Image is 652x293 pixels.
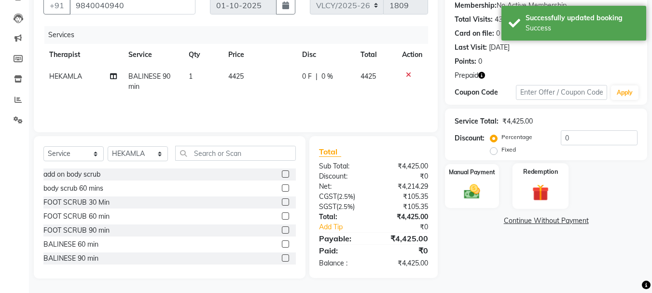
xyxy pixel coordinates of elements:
[44,26,435,44] div: Services
[43,225,110,236] div: FOOT SCRUB 90 min
[516,85,607,100] input: Enter Offer / Coupon Code
[449,168,495,177] label: Manual Payment
[123,44,182,66] th: Service
[495,14,502,25] div: 43
[455,56,476,67] div: Points:
[384,222,436,232] div: ₹0
[43,197,110,208] div: FOOT SCRUB 30 Min
[312,233,374,244] div: Payable:
[43,183,103,194] div: body scrub 60 mins
[374,233,435,244] div: ₹4,425.00
[374,258,435,268] div: ₹4,425.00
[527,182,554,203] img: _gift.svg
[455,42,487,53] div: Last Visit:
[374,202,435,212] div: ₹105.35
[455,116,499,126] div: Service Total:
[43,239,98,250] div: BALINESE 60 min
[319,192,337,201] span: CGST
[496,28,500,39] div: 0
[128,72,170,91] span: BALINESE 90 min
[316,71,318,82] span: |
[374,245,435,256] div: ₹0
[396,44,428,66] th: Action
[455,14,493,25] div: Total Visits:
[526,13,639,23] div: Successfully updated booking
[296,44,355,66] th: Disc
[312,222,384,232] a: Add Tip
[455,28,494,39] div: Card on file:
[526,23,639,33] div: Success
[611,85,638,100] button: Apply
[302,71,312,82] span: 0 F
[501,133,532,141] label: Percentage
[321,71,333,82] span: 0 %
[312,181,374,192] div: Net:
[478,56,482,67] div: 0
[319,147,341,157] span: Total
[43,211,110,222] div: FOOT SCRUB 60 min
[455,133,485,143] div: Discount:
[455,0,497,11] div: Membership:
[501,145,516,154] label: Fixed
[222,44,296,66] th: Price
[374,212,435,222] div: ₹4,425.00
[312,192,374,202] div: ( )
[502,116,533,126] div: ₹4,425.00
[312,245,374,256] div: Paid:
[455,87,515,98] div: Coupon Code
[374,192,435,202] div: ₹105.35
[524,167,558,176] label: Redemption
[355,44,396,66] th: Total
[228,72,244,81] span: 4425
[447,216,645,226] a: Continue Without Payment
[374,181,435,192] div: ₹4,214.29
[339,193,353,200] span: 2.5%
[312,258,374,268] div: Balance :
[312,161,374,171] div: Sub Total:
[319,202,336,211] span: SGST
[455,70,478,81] span: Prepaid
[312,202,374,212] div: ( )
[189,72,193,81] span: 1
[489,42,510,53] div: [DATE]
[175,146,296,161] input: Search or Scan
[312,212,374,222] div: Total:
[312,171,374,181] div: Discount:
[183,44,223,66] th: Qty
[49,72,82,81] span: HEKAMLA
[361,72,376,81] span: 4425
[459,182,485,201] img: _cash.svg
[43,253,98,264] div: BALINESE 90 min
[374,171,435,181] div: ₹0
[43,169,100,180] div: add on body scrub
[43,44,123,66] th: Therapist
[455,0,638,11] div: No Active Membership
[374,161,435,171] div: ₹4,425.00
[338,203,353,210] span: 2.5%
